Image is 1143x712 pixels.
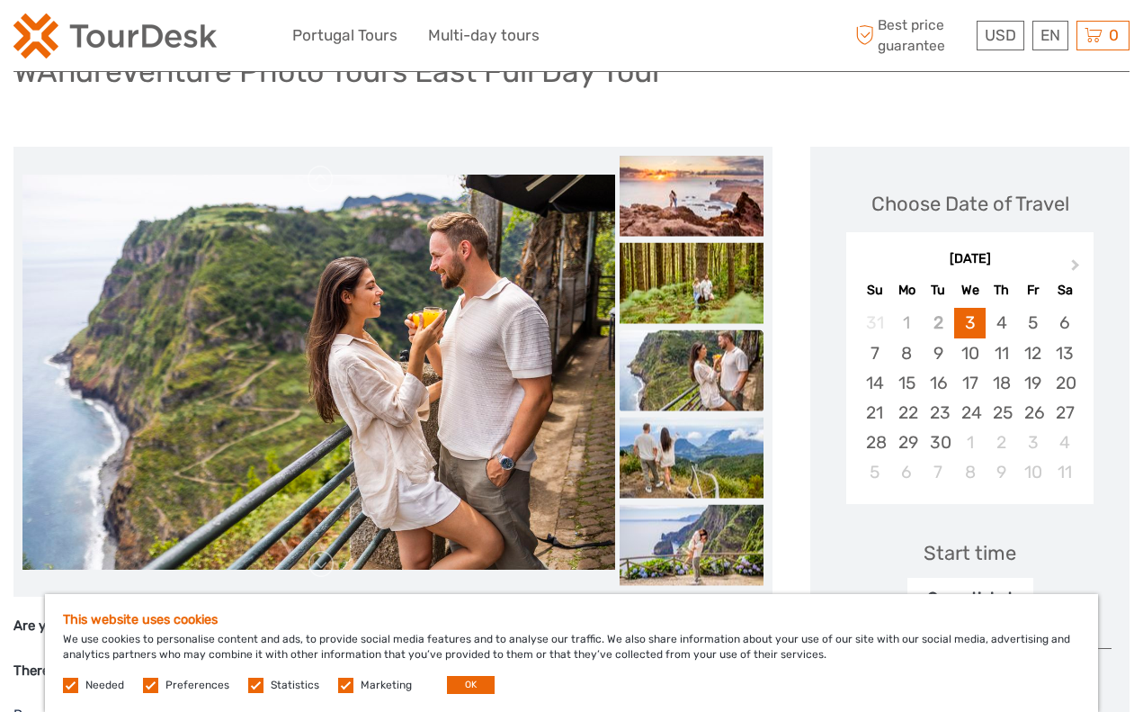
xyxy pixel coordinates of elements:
label: Preferences [165,678,229,693]
div: Choose Saturday, September 27th, 2025 [1049,398,1080,428]
div: Fr [1017,278,1049,302]
div: Choose Thursday, September 18th, 2025 [986,368,1017,398]
a: Multi-day tours [428,23,540,49]
img: 3f2f4b9c954d4d14a5a5c1cf2cce3181_main_slider.jpg [22,175,615,570]
div: Choose Wednesday, September 10th, 2025 [954,338,986,368]
div: Choose Saturday, October 4th, 2025 [1049,428,1080,457]
div: Choose Tuesday, October 7th, 2025 [923,457,954,487]
label: Statistics [271,678,319,693]
img: 7e83b241809045bf89e956c440bd70b0_slider_thumbnail.jpg [620,156,763,237]
div: Choose Wednesday, September 17th, 2025 [954,368,986,398]
div: Choose Wednesday, October 1st, 2025 [954,428,986,457]
div: Choose Monday, October 6th, 2025 [891,457,923,487]
div: Choose Sunday, September 28th, 2025 [859,428,890,457]
h5: This website uses cookies [63,612,1080,627]
div: Choose Tuesday, September 16th, 2025 [923,368,954,398]
div: Choose Friday, October 10th, 2025 [1017,457,1049,487]
div: Choose Saturday, September 20th, 2025 [1049,368,1080,398]
div: Choose Monday, September 8th, 2025 [891,338,923,368]
div: Choose Friday, September 12th, 2025 [1017,338,1049,368]
div: Choose Saturday, September 6th, 2025 [1049,308,1080,338]
label: Needed [85,678,124,693]
div: Choose Sunday, September 21st, 2025 [859,398,890,428]
div: [DATE] [846,250,1094,269]
span: Best price guarantee [851,15,972,55]
div: Choose Tuesday, September 30th, 2025 [923,428,954,457]
div: Choose Sunday, October 5th, 2025 [859,457,890,487]
img: c0675eac195b4fa289d06a334c6c56f5_slider_thumbnail.jpg [620,418,763,499]
div: Start time [924,539,1016,567]
img: 9e9d67053c8c49289805d967ea02bded_slider_thumbnail.jpg [620,505,763,586]
img: dd798ef967e04fc7ae4cd9ef6f6e0efe_slider_thumbnail.jpg [620,243,763,324]
div: Not available Tuesday, September 2nd, 2025 [923,308,954,338]
button: Next Month [1063,255,1092,284]
div: Choose Wednesday, September 3rd, 2025 [954,308,986,338]
div: Choose Sunday, September 14th, 2025 [859,368,890,398]
p: We're away right now. Please check back later! [25,32,203,46]
div: Choose Friday, September 19th, 2025 [1017,368,1049,398]
button: Open LiveChat chat widget [207,28,228,50]
div: Th [986,278,1017,302]
div: Choose Saturday, October 11th, 2025 [1049,457,1080,487]
div: Choose Thursday, September 25th, 2025 [986,398,1017,428]
div: Open ticket [907,578,1033,619]
span: 0 [1106,26,1121,44]
div: EN [1032,21,1068,50]
div: Choose Wednesday, October 8th, 2025 [954,457,986,487]
div: Choose Tuesday, September 9th, 2025 [923,338,954,368]
button: OK [447,676,495,694]
div: Choose Thursday, October 2nd, 2025 [986,428,1017,457]
div: Choose Monday, September 15th, 2025 [891,368,923,398]
div: Choose Monday, September 29th, 2025 [891,428,923,457]
img: 3f2f4b9c954d4d14a5a5c1cf2cce3181_slider_thumbnail.jpg [620,330,763,411]
div: Choose Saturday, September 13th, 2025 [1049,338,1080,368]
div: Tu [923,278,954,302]
div: We use cookies to personalise content and ads, to provide social media features and to analyse ou... [45,594,1098,712]
label: Marketing [361,678,412,693]
div: Choose Friday, October 3rd, 2025 [1017,428,1049,457]
div: month 2025-09 [852,308,1087,487]
strong: Are you ready for this Adventure ? [13,617,231,634]
div: Mo [891,278,923,302]
div: Choose Thursday, September 4th, 2025 [986,308,1017,338]
div: Choose Friday, September 26th, 2025 [1017,398,1049,428]
div: Choose Sunday, September 7th, 2025 [859,338,890,368]
div: Choose Thursday, September 11th, 2025 [986,338,1017,368]
div: Choose Monday, September 22nd, 2025 [891,398,923,428]
span: USD [985,26,1016,44]
div: Choose Tuesday, September 23rd, 2025 [923,398,954,428]
div: Choose Wednesday, September 24th, 2025 [954,398,986,428]
div: Choose Date of Travel [871,190,1069,218]
div: Choose Friday, September 5th, 2025 [1017,308,1049,338]
div: Not available Monday, September 1st, 2025 [891,308,923,338]
div: Sa [1049,278,1080,302]
div: Choose Thursday, October 9th, 2025 [986,457,1017,487]
div: Not available Sunday, August 31st, 2025 [859,308,890,338]
div: We [954,278,986,302]
strong: There is a Madeira waiting to be discovered by you. [13,662,336,679]
a: Portugal Tours [292,23,397,49]
img: 2254-3441b4b5-4e5f-4d00-b396-31f1d84a6ebf_logo_small.png [13,14,217,59]
div: Su [859,278,890,302]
